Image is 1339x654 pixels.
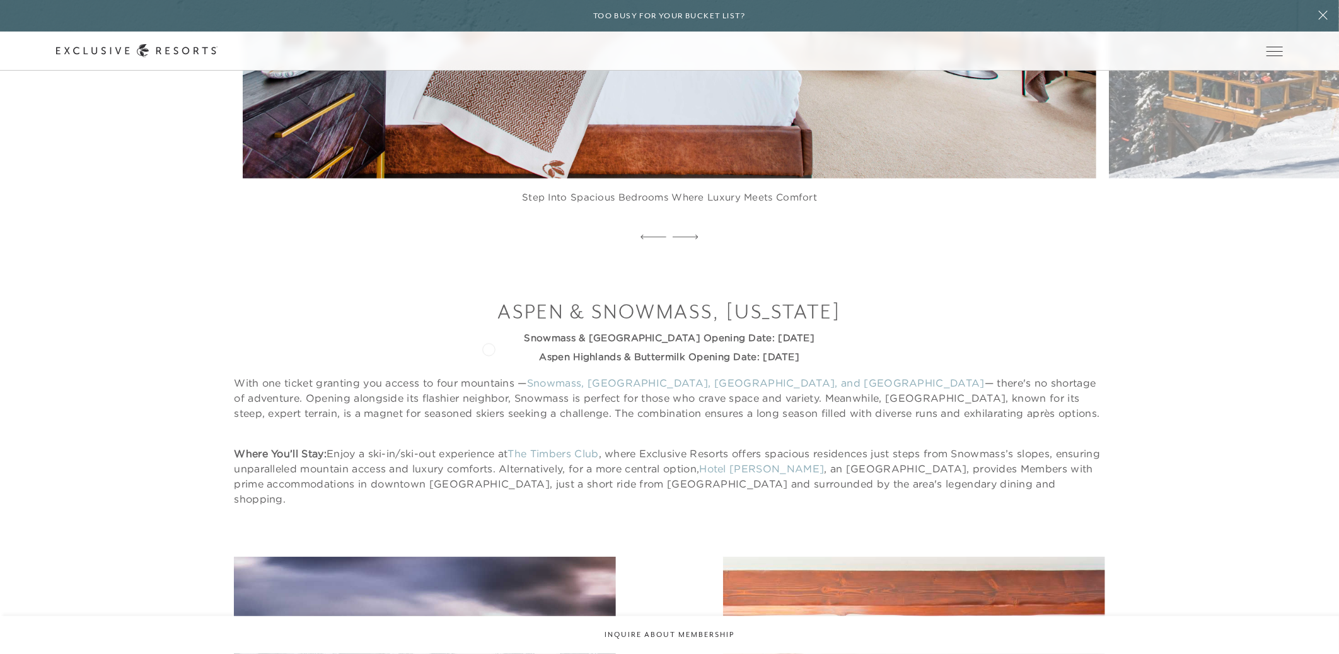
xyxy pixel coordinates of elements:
strong: Where You’ll Stay: [234,447,327,460]
a: The Timbers Club [508,447,599,460]
p: Enjoy a ski-in/ski-out experience at , where Exclusive Resorts offers spacious residences just st... [234,446,1104,506]
p: With one ticket granting you access to four mountains — — there's no shortage of adventure. Openi... [234,375,1104,421]
button: Open navigation [1267,47,1283,55]
a: Hotel [PERSON_NAME] [699,462,824,475]
h3: Aspen & Snowmass, [US_STATE] [234,298,1104,325]
strong: Snowmass & [GEOGRAPHIC_DATA] Opening Date: [DATE] [525,332,815,344]
iframe: Qualified Messenger [1000,351,1339,654]
strong: Aspen Highlands & Buttermilk Opening Date: [DATE] [540,351,800,363]
a: Snowmass, [GEOGRAPHIC_DATA], [GEOGRAPHIC_DATA], and [GEOGRAPHIC_DATA] [527,377,985,389]
h6: Too busy for your bucket list? [593,10,746,22]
